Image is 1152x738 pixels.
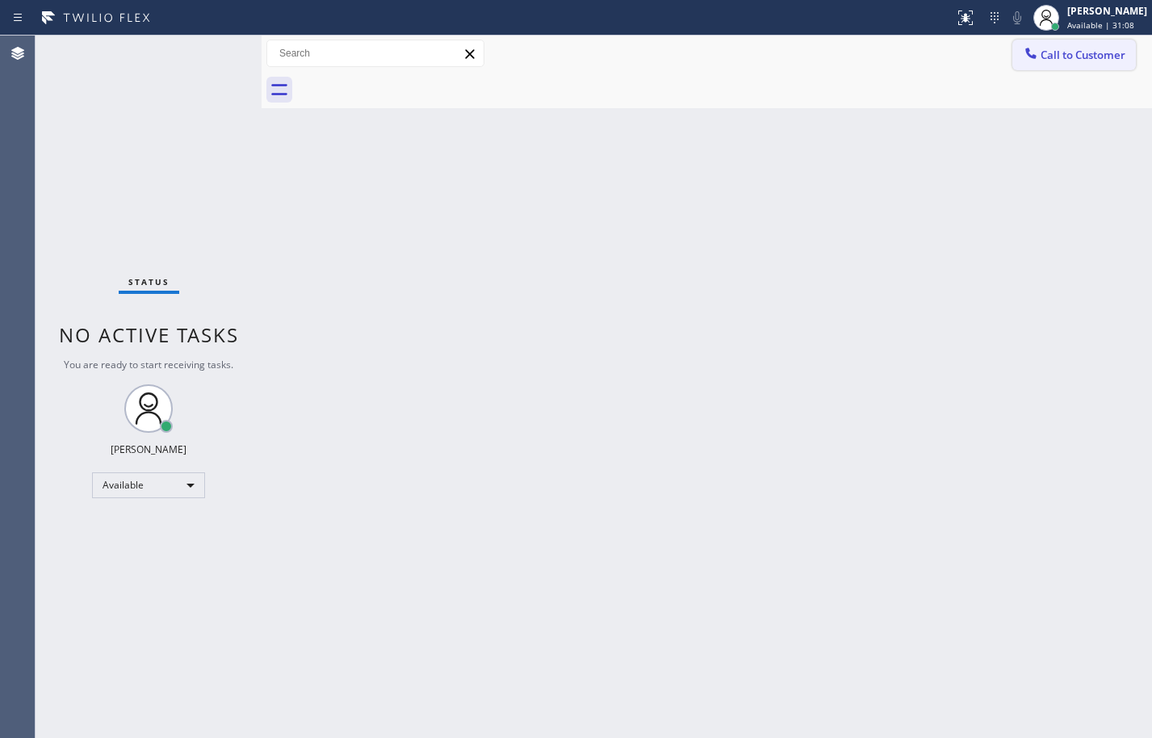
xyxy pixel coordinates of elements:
div: [PERSON_NAME] [1067,4,1147,18]
div: [PERSON_NAME] [111,442,186,456]
button: Mute [1006,6,1028,29]
button: Call to Customer [1012,40,1136,70]
span: No active tasks [59,321,239,348]
div: Available [92,472,205,498]
span: Available | 31:08 [1067,19,1134,31]
input: Search [267,40,484,66]
span: Status [128,276,170,287]
span: You are ready to start receiving tasks. [64,358,233,371]
span: Call to Customer [1041,48,1125,62]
